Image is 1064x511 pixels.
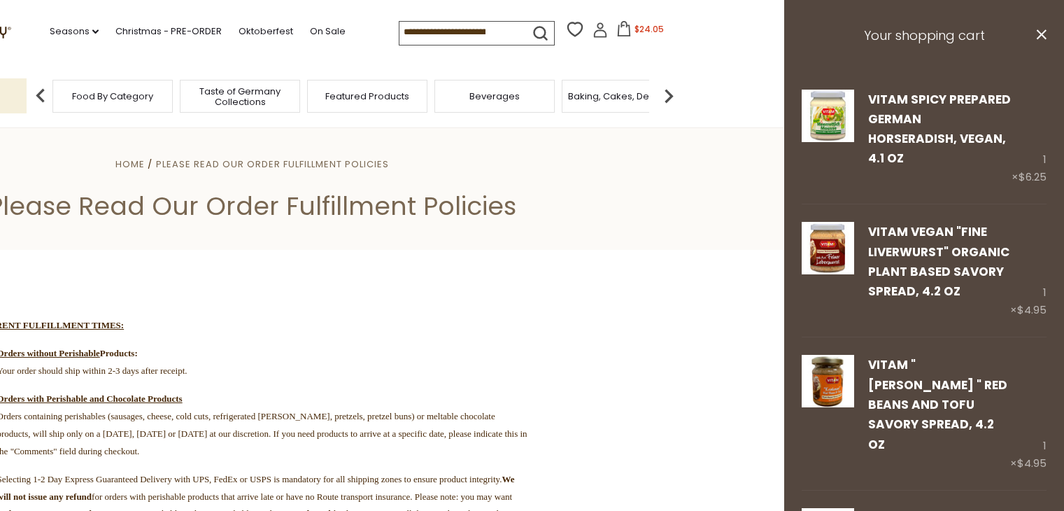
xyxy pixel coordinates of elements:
a: Beverages [469,91,520,101]
span: $4.95 [1017,456,1047,470]
a: Oktoberfest [239,24,293,39]
img: previous arrow [27,82,55,110]
strong: Products: [100,348,138,358]
a: Vitam "Krakauer " Red Beans and Tofu Savory Spread, 4.2 oz [802,355,854,472]
span: $4.95 [1017,302,1047,317]
div: 1 × [1010,222,1047,319]
img: next arrow [655,82,683,110]
a: Please Read Our Order Fulfillment Policies [156,157,389,171]
span: $24.05 [634,23,664,35]
a: Vitam Spicy Prepared German Horseradish, vegan, 4.1 oz [802,90,854,187]
img: Vitam Vegan "Fine Liverwurst" Organic Plant Based Savory Spread, 4.2 oz [802,222,854,274]
a: On Sale [310,24,346,39]
a: Vitam Vegan "Fine Liverwurst" Organic Plant Based Savory Spread, 4.2 oz [802,222,854,319]
a: Seasons [50,24,99,39]
div: 1 × [1012,90,1047,187]
img: Vitam "Krakauer " Red Beans and Tofu Savory Spread, 4.2 oz [802,355,854,407]
a: Taste of Germany Collections [184,86,296,107]
a: Featured Products [325,91,409,101]
a: Christmas - PRE-ORDER [115,24,222,39]
a: Vitam "[PERSON_NAME] " Red Beans and Tofu Savory Spread, 4.2 oz [868,356,1007,452]
a: Baking, Cakes, Desserts [568,91,676,101]
span: $6.25 [1019,169,1047,184]
img: Vitam Spicy Prepared German Horseradish, vegan, 4.1 oz [802,90,854,142]
a: Vitam Vegan "Fine Liverwurst" Organic Plant Based Savory Spread, 4.2 oz [868,223,1009,300]
button: $24.05 [611,21,670,42]
a: Vitam Spicy Prepared German Horseradish, vegan, 4.1 oz [868,91,1011,167]
a: Food By Category [72,91,153,101]
div: 1 × [1010,355,1047,472]
a: Home [115,157,145,171]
